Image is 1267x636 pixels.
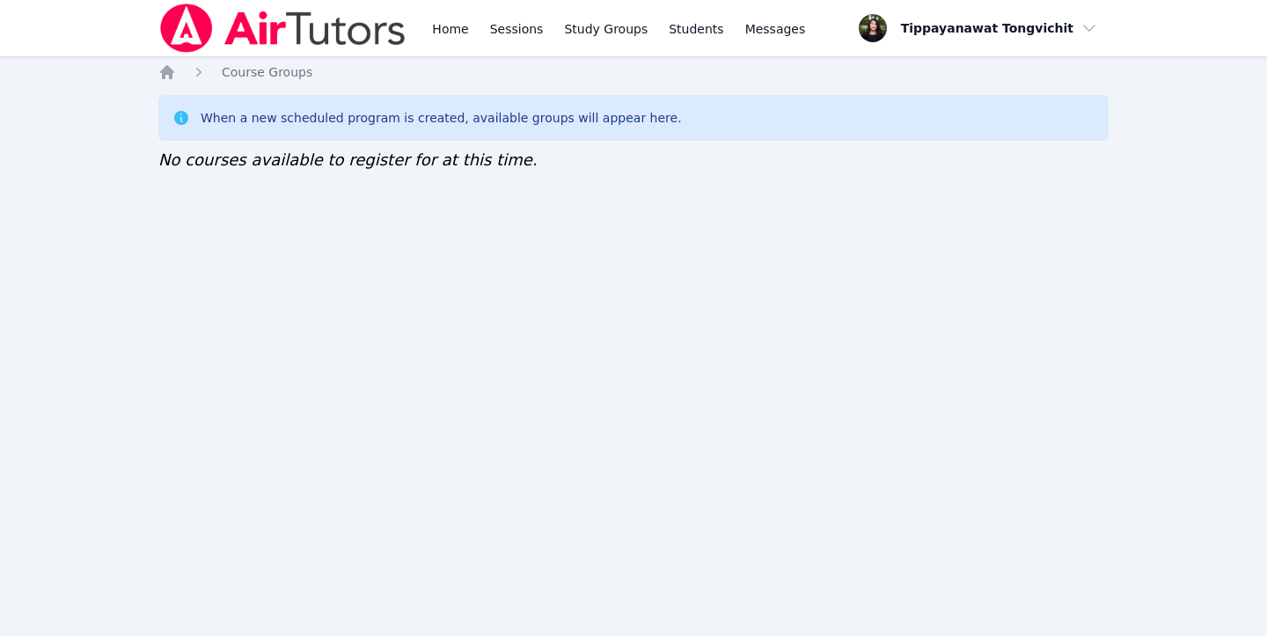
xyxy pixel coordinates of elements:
span: Messages [745,20,806,38]
img: Air Tutors [158,4,407,53]
nav: Breadcrumb [158,63,1109,81]
span: No courses available to register for at this time. [158,150,538,169]
div: When a new scheduled program is created, available groups will appear here. [201,109,682,127]
span: Course Groups [222,65,312,79]
a: Course Groups [222,63,312,81]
